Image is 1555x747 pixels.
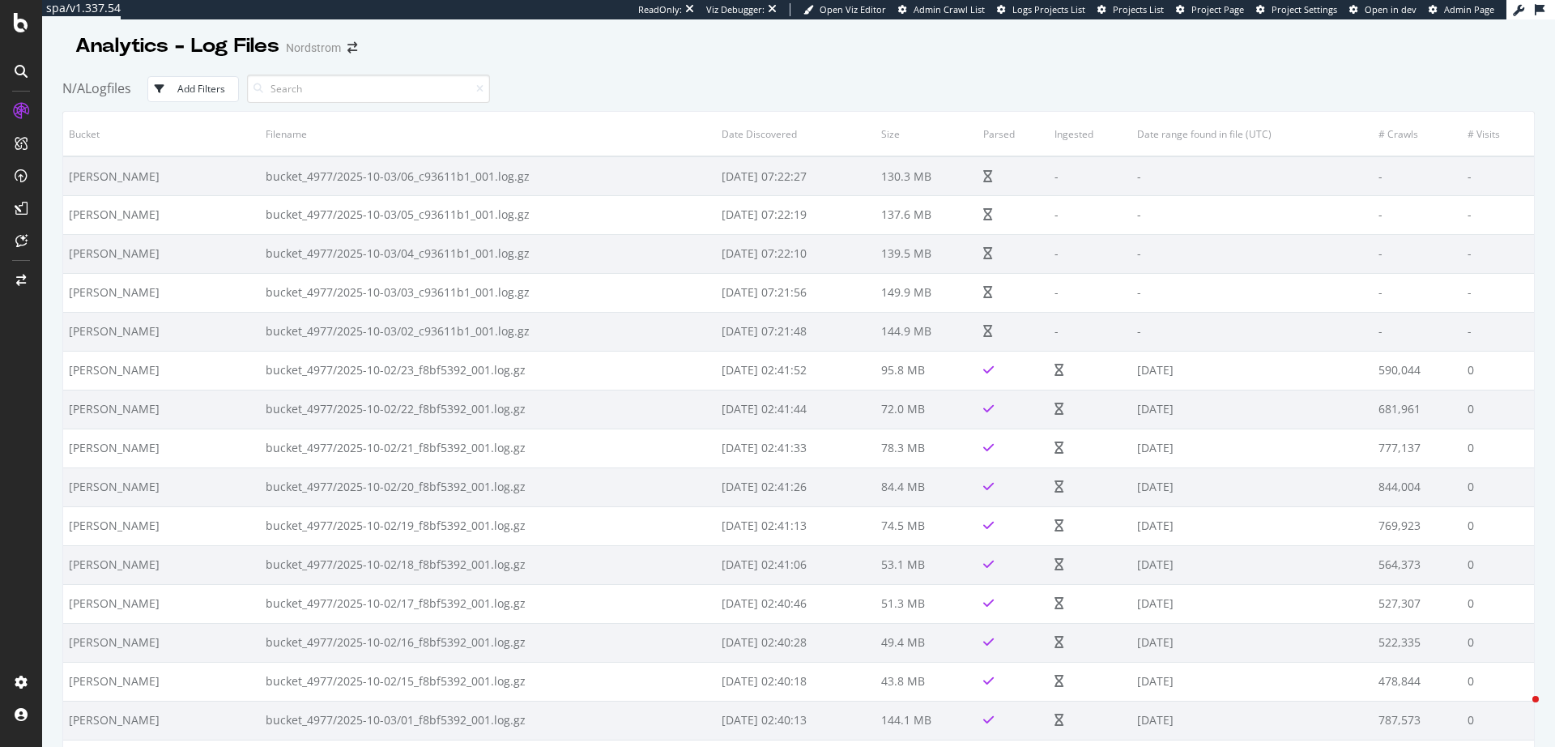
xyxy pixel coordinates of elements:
[260,195,716,234] td: bucket_4977/2025-10-03/05_c93611b1_001.log.gz
[1462,234,1534,273] td: -
[716,351,875,390] td: [DATE] 02:41:52
[1131,662,1373,701] td: [DATE]
[716,506,875,545] td: [DATE] 02:41:13
[1131,701,1373,740] td: [DATE]
[1462,273,1534,312] td: -
[1176,3,1244,16] a: Project Page
[716,701,875,740] td: [DATE] 02:40:13
[1049,234,1132,273] td: -
[716,234,875,273] td: [DATE] 07:22:10
[1131,467,1373,506] td: [DATE]
[147,76,239,102] button: Add Filters
[1462,623,1534,662] td: 0
[63,623,260,662] td: [PERSON_NAME]
[638,3,682,16] div: ReadOnly:
[1462,701,1534,740] td: 0
[63,273,260,312] td: [PERSON_NAME]
[898,3,985,16] a: Admin Crawl List
[260,623,716,662] td: bucket_4977/2025-10-02/16_f8bf5392_001.log.gz
[260,467,716,506] td: bucket_4977/2025-10-02/20_f8bf5392_001.log.gz
[260,234,716,273] td: bucket_4977/2025-10-03/04_c93611b1_001.log.gz
[1373,467,1461,506] td: 844,004
[63,584,260,623] td: [PERSON_NAME]
[63,662,260,701] td: [PERSON_NAME]
[716,312,875,351] td: [DATE] 07:21:48
[803,3,886,16] a: Open Viz Editor
[978,112,1049,156] th: Parsed
[63,156,260,195] td: [PERSON_NAME]
[875,390,978,429] td: 72.0 MB
[1373,623,1461,662] td: 522,335
[1373,195,1461,234] td: -
[1462,662,1534,701] td: 0
[716,623,875,662] td: [DATE] 02:40:28
[1049,312,1132,351] td: -
[1373,273,1461,312] td: -
[75,32,279,60] div: Analytics - Log Files
[1272,3,1337,15] span: Project Settings
[1049,273,1132,312] td: -
[1462,312,1534,351] td: -
[260,506,716,545] td: bucket_4977/2025-10-02/19_f8bf5392_001.log.gz
[1256,3,1337,16] a: Project Settings
[62,79,85,97] span: N/A
[1131,429,1373,467] td: [DATE]
[1131,312,1373,351] td: -
[63,701,260,740] td: [PERSON_NAME]
[875,429,978,467] td: 78.3 MB
[63,545,260,584] td: [PERSON_NAME]
[1429,3,1494,16] a: Admin Page
[1462,506,1534,545] td: 0
[875,234,978,273] td: 139.5 MB
[1373,429,1461,467] td: 777,137
[63,351,260,390] td: [PERSON_NAME]
[1462,545,1534,584] td: 0
[260,273,716,312] td: bucket_4977/2025-10-03/03_c93611b1_001.log.gz
[875,701,978,740] td: 144.1 MB
[1373,351,1461,390] td: 590,044
[63,234,260,273] td: [PERSON_NAME]
[875,506,978,545] td: 74.5 MB
[1049,112,1132,156] th: Ingested
[875,623,978,662] td: 49.4 MB
[1462,390,1534,429] td: 0
[260,390,716,429] td: bucket_4977/2025-10-02/22_f8bf5392_001.log.gz
[875,195,978,234] td: 137.6 MB
[1131,273,1373,312] td: -
[1462,351,1534,390] td: 0
[1373,390,1461,429] td: 681,961
[247,75,490,103] input: Search
[1365,3,1417,15] span: Open in dev
[1097,3,1164,16] a: Projects List
[1131,195,1373,234] td: -
[1373,584,1461,623] td: 527,307
[63,506,260,545] td: [PERSON_NAME]
[1131,156,1373,195] td: -
[875,662,978,701] td: 43.8 MB
[1373,506,1461,545] td: 769,923
[260,351,716,390] td: bucket_4977/2025-10-02/23_f8bf5392_001.log.gz
[260,156,716,195] td: bucket_4977/2025-10-03/06_c93611b1_001.log.gz
[716,195,875,234] td: [DATE] 07:22:19
[260,429,716,467] td: bucket_4977/2025-10-02/21_f8bf5392_001.log.gz
[1349,3,1417,16] a: Open in dev
[260,584,716,623] td: bucket_4977/2025-10-02/17_f8bf5392_001.log.gz
[1462,429,1534,467] td: 0
[1113,3,1164,15] span: Projects List
[63,390,260,429] td: [PERSON_NAME]
[63,312,260,351] td: [PERSON_NAME]
[716,662,875,701] td: [DATE] 02:40:18
[1131,234,1373,273] td: -
[1373,112,1461,156] th: # Crawls
[260,701,716,740] td: bucket_4977/2025-10-03/01_f8bf5392_001.log.gz
[63,429,260,467] td: [PERSON_NAME]
[1373,701,1461,740] td: 787,573
[177,82,225,96] div: Add Filters
[716,273,875,312] td: [DATE] 07:21:56
[1131,584,1373,623] td: [DATE]
[260,662,716,701] td: bucket_4977/2025-10-02/15_f8bf5392_001.log.gz
[716,429,875,467] td: [DATE] 02:41:33
[875,584,978,623] td: 51.3 MB
[716,545,875,584] td: [DATE] 02:41:06
[1131,112,1373,156] th: Date range found in file (UTC)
